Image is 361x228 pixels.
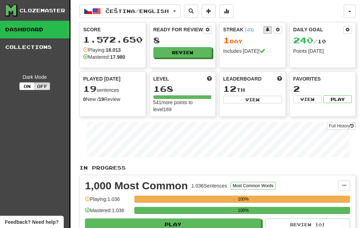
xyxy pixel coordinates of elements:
[110,54,125,60] strong: 17.980
[35,82,50,90] button: Off
[323,95,352,103] button: Play
[83,84,97,94] span: 19
[83,96,142,103] div: New / Review
[293,35,313,45] span: 240
[5,218,59,226] span: Open feedback widget
[223,26,263,33] div: Streak
[231,182,276,190] button: Most Common Words
[5,74,64,81] div: Dark Mode
[83,53,125,61] div: Mastered:
[136,196,350,203] div: 100%
[83,26,142,33] div: Score
[83,96,86,102] strong: 0
[83,84,142,94] div: sentences
[207,75,212,82] span: Score more points to level up
[153,26,204,33] div: Ready for Review
[153,47,212,58] button: Review
[219,5,233,18] button: More stats
[153,84,212,93] div: 168
[223,75,262,82] span: Leaderboard
[153,99,212,113] div: 541 more points to level 169
[83,75,121,82] span: Played [DATE]
[19,7,65,14] div: Clozemaster
[153,75,169,82] span: Level
[245,27,253,32] a: (-03)
[83,46,121,53] div: Playing:
[327,122,356,130] a: Full History
[136,207,350,214] div: 100%
[79,5,180,18] button: Čeština/English
[293,47,352,55] div: Points [DATE]
[184,5,198,18] button: Search sentences
[223,84,237,94] span: 12
[293,26,344,34] div: Daily Goal
[85,207,131,218] div: Mastered: 1.036
[202,5,216,18] button: Add sentence to collection
[223,96,282,103] button: View
[223,84,282,94] div: th
[223,47,282,55] div: Includes [DATE]!
[293,95,322,103] button: View
[223,35,230,45] span: 1
[293,75,352,82] div: Favorites
[99,96,104,102] strong: 19
[106,47,121,53] strong: 18.013
[277,75,282,82] span: This week in points, UTC
[153,36,212,45] div: 8
[85,180,188,191] div: 1,000 Most Common
[293,38,326,44] span: / 10
[79,164,356,171] p: In Progress
[191,182,227,189] div: 1.036 Sentences
[19,82,35,90] button: On
[83,35,142,44] div: 1.572.650
[223,36,282,45] div: Day
[85,196,131,207] div: Playing: 1.036
[293,84,352,93] div: 2
[105,8,169,14] span: Čeština / English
